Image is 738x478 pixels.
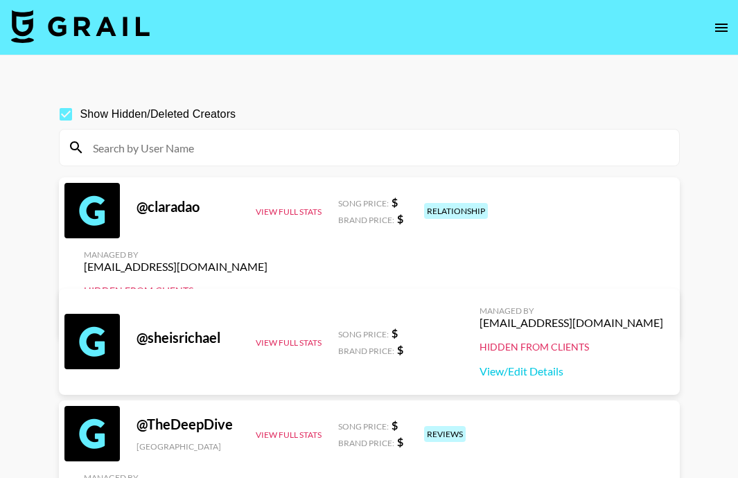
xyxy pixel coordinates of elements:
[256,430,322,440] button: View Full Stats
[392,326,398,339] strong: $
[137,329,239,346] div: @ sheisrichael
[424,203,488,219] div: relationship
[84,249,267,260] div: Managed By
[338,421,389,432] span: Song Price:
[397,343,403,356] strong: $
[338,346,394,356] span: Brand Price:
[480,316,663,330] div: [EMAIL_ADDRESS][DOMAIN_NAME]
[480,364,663,378] a: View/Edit Details
[256,337,322,348] button: View Full Stats
[338,198,389,209] span: Song Price:
[397,435,403,448] strong: $
[424,426,466,442] div: reviews
[480,306,663,316] div: Managed By
[11,10,150,43] img: Grail Talent
[256,206,322,217] button: View Full Stats
[137,441,239,452] div: [GEOGRAPHIC_DATA]
[85,136,671,159] input: Search by User Name
[84,285,267,297] div: Hidden from Clients
[137,416,239,433] div: @ TheDeepDive
[392,195,398,209] strong: $
[338,329,389,339] span: Song Price:
[392,418,398,432] strong: $
[137,198,239,215] div: @ claradao
[338,438,394,448] span: Brand Price:
[80,106,236,123] span: Show Hidden/Deleted Creators
[338,215,394,225] span: Brand Price:
[397,212,403,225] strong: $
[708,14,735,42] button: open drawer
[84,260,267,274] div: [EMAIL_ADDRESS][DOMAIN_NAME]
[480,341,663,353] div: Hidden from Clients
